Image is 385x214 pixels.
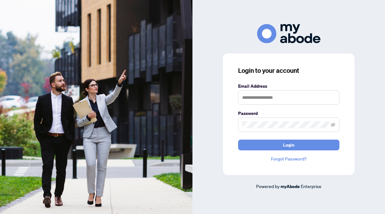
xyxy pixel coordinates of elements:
span: Login [283,140,294,150]
label: Password [238,110,339,117]
span: eye-invisible [331,123,335,127]
button: Login [238,140,339,150]
span: Enterprise [301,183,321,189]
a: myAbode [281,183,300,190]
a: Forgot Password? [238,155,339,162]
img: ma-logo [257,24,320,43]
label: Email Address [238,83,339,90]
h3: Login to your account [238,66,339,75]
span: Powered by [256,183,280,189]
